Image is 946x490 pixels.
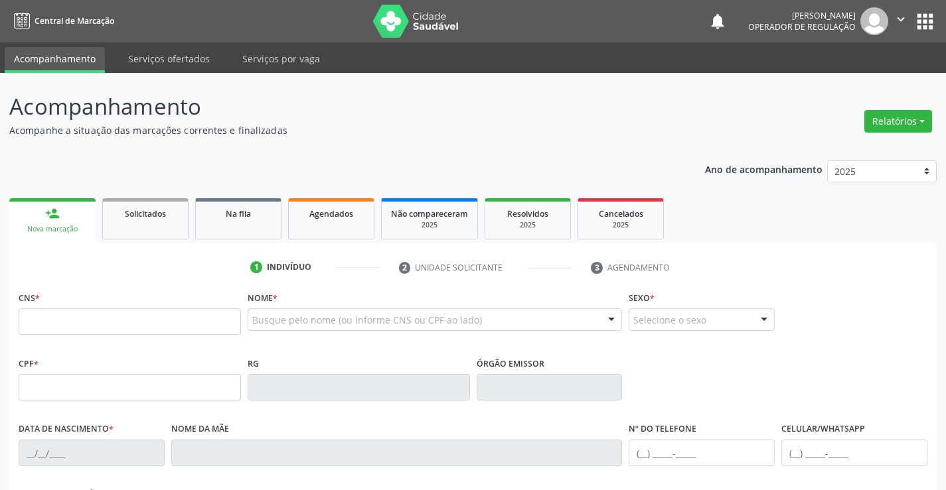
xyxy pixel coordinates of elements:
input: (__) _____-_____ [629,440,775,466]
span: Resolvidos [507,208,548,219]
a: Central de Marcação [9,10,114,32]
label: CPF [19,353,39,374]
a: Serviços ofertados [119,47,219,70]
input: (__) _____-_____ [781,440,927,466]
a: Serviços por vaga [233,47,329,70]
label: RG [248,353,259,374]
label: CNS [19,288,40,308]
span: Selecione o sexo [633,313,706,327]
button: notifications [708,12,727,31]
img: img [860,7,888,35]
label: Órgão emissor [477,353,544,374]
label: Nome [248,288,277,308]
div: Nova marcação [19,224,86,234]
a: Acompanhamento [5,47,105,73]
label: Celular/WhatsApp [781,419,865,440]
div: person_add [45,206,60,221]
p: Acompanhe a situação das marcações correntes e finalizadas [9,123,659,137]
p: Acompanhamento [9,90,659,123]
div: 2025 [588,220,654,230]
button:  [888,7,913,35]
span: Na fila [226,208,251,219]
label: Nº do Telefone [629,419,696,440]
button: apps [913,10,937,33]
span: Central de Marcação [35,15,114,27]
label: Nome da mãe [171,419,229,440]
i:  [894,12,908,27]
button: Relatórios [864,110,932,133]
label: Sexo [629,288,655,308]
div: 2025 [391,220,468,230]
div: [PERSON_NAME] [748,10,856,21]
span: Agendados [309,208,353,219]
div: 2025 [495,220,561,230]
span: Não compareceram [391,208,468,219]
span: Operador de regulação [748,21,856,32]
span: Cancelados [599,208,643,219]
p: Ano de acompanhamento [705,160,823,177]
input: __/__/____ [19,440,165,466]
div: Indivíduo [267,261,311,273]
span: Busque pelo nome (ou informe CNS ou CPF ao lado) [252,313,482,327]
span: Solicitados [125,208,166,219]
div: 1 [250,261,262,273]
label: Data de nascimento [19,419,114,440]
